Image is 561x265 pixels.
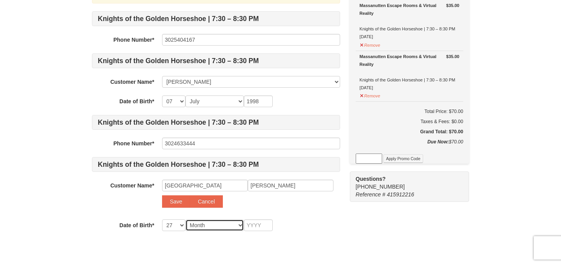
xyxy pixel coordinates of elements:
[110,182,154,189] strong: Customer Name*
[92,115,340,130] h4: Knights of the Golden Horseshoe | 7:30 – 8:30 PM
[360,39,381,49] button: Remove
[360,2,459,17] div: Massanutten Escape Rooms & Virtual Reality
[356,128,463,136] h5: Grand Total: $70.00
[356,175,455,190] span: [PHONE_NUMBER]
[360,53,459,68] div: Massanutten Escape Rooms & Virtual Reality
[162,195,190,208] button: Save
[120,222,154,228] strong: Date of Birth*
[360,2,459,41] div: Knights of the Golden Horseshoe | 7:30 – 8:30 PM [DATE]
[113,140,154,147] strong: Phone Number*
[244,219,273,231] input: YYYY
[92,11,340,26] h4: Knights of the Golden Horseshoe | 7:30 – 8:30 PM
[190,195,223,208] button: Cancel
[248,180,333,191] input: Last Name
[244,95,273,107] input: YYYY
[162,180,248,191] input: First Name
[360,90,381,100] button: Remove
[446,2,459,9] strong: $35.00
[356,108,463,115] h6: Total Price: $70.00
[356,176,386,182] strong: Questions?
[387,191,414,198] span: 415912216
[356,138,463,154] div: $70.00
[92,53,340,68] h4: Knights of the Golden Horseshoe | 7:30 – 8:30 PM
[360,53,459,92] div: Knights of the Golden Horseshoe | 7:30 – 8:30 PM [DATE]
[110,79,154,85] strong: Customer Name*
[427,139,449,145] strong: Due Now:
[356,191,385,198] span: Reference #
[113,37,154,43] strong: Phone Number*
[92,157,340,172] h4: Knights of the Golden Horseshoe | 7:30 – 8:30 PM
[356,118,463,125] div: Taxes & Fees: $0.00
[383,154,423,163] button: Apply Promo Code
[120,98,154,104] strong: Date of Birth*
[446,53,459,60] strong: $35.00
